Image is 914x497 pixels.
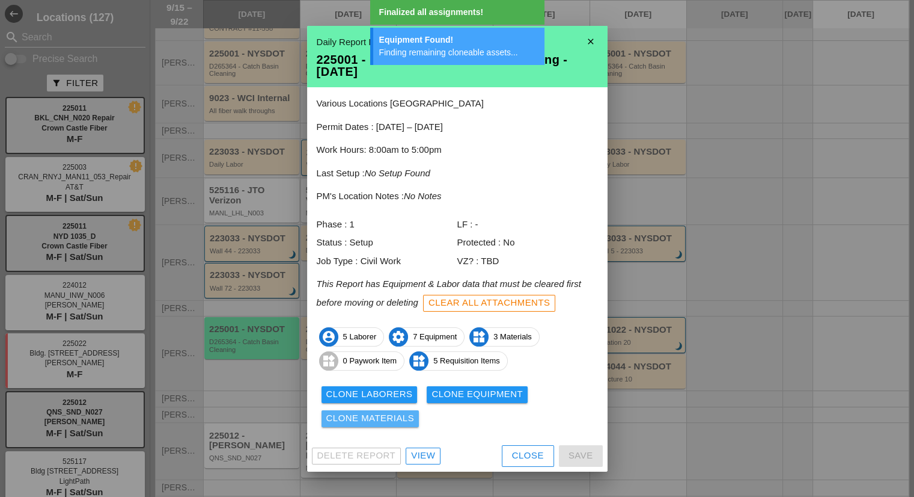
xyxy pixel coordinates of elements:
div: LF : - [457,218,598,232]
i: No Notes [404,191,442,201]
button: Clear All Attachments [423,295,556,312]
p: Work Hours: 8:00am to 5:00pm [317,143,598,157]
div: Close [512,449,544,463]
i: widgets [319,351,338,371]
a: View [406,448,440,465]
button: Clone Equipment [427,386,528,403]
div: Equipment Found! [379,34,538,46]
p: Permit Dates : [DATE] – [DATE] [317,120,598,134]
span: 3 Materials [470,327,539,347]
span: 5 Requisition Items [410,351,507,371]
i: account_circle [319,327,338,347]
div: 225001 - D265364 - Catch Basin Cleaning - [DATE] [317,54,598,78]
i: close [579,29,603,54]
div: Clone Equipment [431,387,523,401]
i: widgets [469,327,489,347]
div: Status : Setup [317,236,457,250]
div: Phase : 1 [317,218,457,232]
span: 7 Equipment [389,327,464,347]
div: Protected : No [457,236,598,250]
div: VZ? : TBD [457,255,598,268]
i: widgets [409,351,428,371]
p: PM's Location Notes : [317,190,598,203]
p: Last Setup : [317,167,598,181]
button: Close [502,445,554,467]
p: Various Locations [GEOGRAPHIC_DATA] [317,97,598,111]
i: This Report has Equipment & Labor data that must be cleared first before moving or deleting [317,279,581,307]
div: Daily Report Info [317,35,598,49]
button: Clone Materials [321,410,419,427]
button: Clone Laborers [321,386,418,403]
span: 5 Laborer [320,327,384,347]
span: 0 Paywork Item [320,351,404,371]
div: Finalized all assignments! [379,6,538,19]
div: Clear All Attachments [428,296,550,310]
div: Clone Laborers [326,387,413,401]
i: settings [389,327,408,347]
div: View [411,449,435,463]
div: Clone Materials [326,412,415,425]
div: Finding remaining cloneable assets... [379,46,538,59]
i: No Setup Found [365,168,430,178]
div: Job Type : Civil Work [317,255,457,268]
